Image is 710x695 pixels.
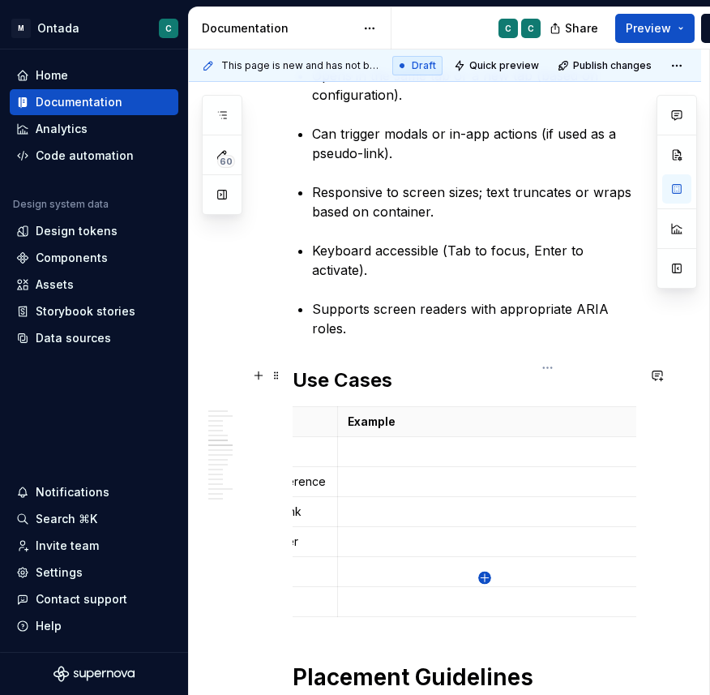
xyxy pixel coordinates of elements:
[37,20,79,36] div: Ontada
[36,94,122,110] div: Documentation
[10,218,178,244] a: Design tokens
[10,325,178,351] a: Data sources
[615,14,695,43] button: Preview
[449,54,546,77] button: Quick preview
[10,479,178,505] button: Notifications
[217,155,235,168] span: 60
[36,538,99,554] div: Invite team
[412,59,436,72] span: Draft
[312,66,636,105] p: Opens in the same tab or a new tab (based on configuration).
[312,241,636,280] p: Keyboard accessible (Tab to focus, Enter to activate).
[10,89,178,115] a: Documentation
[13,198,109,211] div: Design system data
[10,298,178,324] a: Storybook stories
[10,533,178,559] a: Invite team
[505,22,511,35] div: C
[10,116,178,142] a: Analytics
[36,511,97,527] div: Search ⌘K
[10,272,178,298] a: Assets
[36,148,134,164] div: Code automation
[293,663,636,692] h1: Placement Guidelines
[293,367,636,393] h2: Use Cases
[36,250,108,266] div: Components
[36,303,135,320] div: Storybook stories
[565,20,598,36] span: Share
[3,11,185,45] button: MOntadaC
[312,124,636,163] p: Can trigger modals or in-app actions (if used as a pseudo-link).
[10,245,178,271] a: Components
[312,299,636,338] p: Supports screen readers with appropriate ARIA roles.
[36,121,88,137] div: Analytics
[11,19,31,38] div: M
[626,20,671,36] span: Preview
[553,54,659,77] button: Publish changes
[36,618,62,634] div: Help
[10,586,178,612] button: Contact support
[53,666,135,682] svg: Supernova Logo
[573,59,652,72] span: Publish changes
[10,560,178,586] a: Settings
[36,223,118,239] div: Design tokens
[36,277,74,293] div: Assets
[10,506,178,532] button: Search ⌘K
[165,22,172,35] div: C
[469,59,539,72] span: Quick preview
[528,22,534,35] div: C
[202,20,355,36] div: Documentation
[10,62,178,88] a: Home
[36,591,127,607] div: Contact support
[36,67,68,84] div: Home
[10,613,178,639] button: Help
[36,330,111,346] div: Data sources
[221,59,379,72] span: This page is new and has not been published yet.
[36,484,109,500] div: Notifications
[10,143,178,169] a: Code automation
[36,564,83,581] div: Settings
[312,182,636,221] p: Responsive to screen sizes; text truncates or wraps based on container.
[541,14,609,43] button: Share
